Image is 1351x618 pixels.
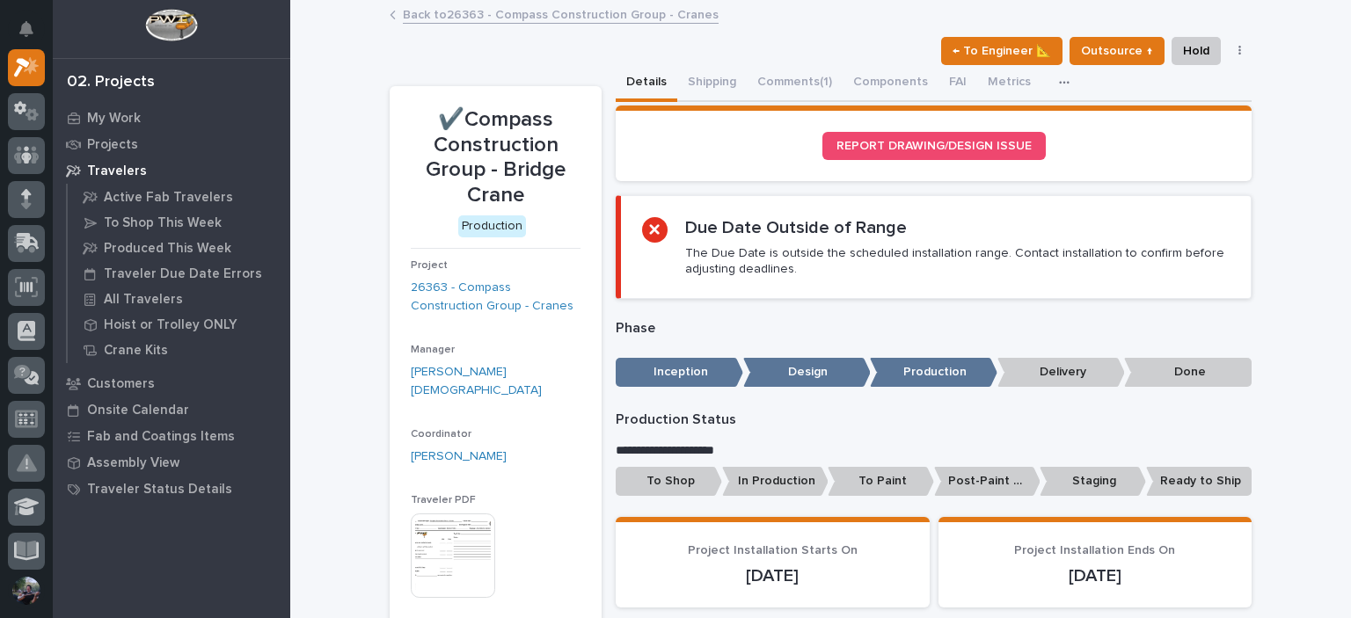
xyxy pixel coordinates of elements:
[616,358,743,387] p: Inception
[997,358,1125,387] p: Delivery
[145,9,197,41] img: Workspace Logo
[828,467,934,496] p: To Paint
[87,455,179,471] p: Assembly View
[843,65,938,102] button: Components
[1146,467,1252,496] p: Ready to Ship
[104,190,233,206] p: Active Fab Travelers
[8,572,45,609] button: users-avatar
[836,140,1032,152] span: REPORT DRAWING/DESIGN ISSUE
[87,111,141,127] p: My Work
[87,376,155,392] p: Customers
[53,370,290,396] a: Customers
[685,217,907,238] h2: Due Date Outside of Range
[411,107,581,208] p: ✔️Compass Construction Group - Bridge Crane
[8,11,45,47] button: Notifications
[87,403,189,418] p: Onsite Calendar
[68,210,290,235] a: To Shop This Week
[411,363,581,400] a: [PERSON_NAME][DEMOGRAPHIC_DATA]
[1070,37,1165,65] button: Outsource ↑
[822,132,1046,160] a: REPORT DRAWING/DESIGN ISSUE
[1124,358,1252,387] p: Done
[1014,544,1175,556] span: Project Installation Ends On
[104,215,222,231] p: To Shop This Week
[68,287,290,311] a: All Travelers
[53,476,290,502] a: Traveler Status Details
[1183,40,1209,62] span: Hold
[403,4,719,24] a: Back to26363 - Compass Construction Group - Cranes
[616,320,1252,337] p: Phase
[411,279,581,316] a: 26363 - Compass Construction Group - Cranes
[637,565,909,586] p: [DATE]
[68,261,290,286] a: Traveler Due Date Errors
[53,449,290,476] a: Assembly View
[411,429,471,440] span: Coordinator
[104,317,237,333] p: Hoist or Trolley ONLY
[1081,40,1153,62] span: Outsource ↑
[87,429,235,445] p: Fab and Coatings Items
[411,447,507,466] a: [PERSON_NAME]
[87,164,147,179] p: Travelers
[870,358,997,387] p: Production
[53,131,290,157] a: Projects
[1172,37,1221,65] button: Hold
[87,482,232,498] p: Traveler Status Details
[53,423,290,449] a: Fab and Coatings Items
[616,467,722,496] p: To Shop
[53,396,290,423] a: Onsite Calendar
[747,65,843,102] button: Comments (1)
[53,157,290,184] a: Travelers
[53,105,290,131] a: My Work
[68,312,290,337] a: Hoist or Trolley ONLY
[104,241,231,257] p: Produced This Week
[616,65,677,102] button: Details
[411,495,476,505] span: Traveler PDF
[104,266,262,282] p: Traveler Due Date Errors
[68,185,290,209] a: Active Fab Travelers
[68,338,290,362] a: Crane Kits
[722,467,829,496] p: In Production
[960,565,1231,586] p: [DATE]
[977,65,1041,102] button: Metrics
[677,65,747,102] button: Shipping
[934,467,1041,496] p: Post-Paint Assembly
[685,245,1230,277] p: The Due Date is outside the scheduled installation range. Contact installation to confirm before ...
[22,21,45,49] div: Notifications
[953,40,1051,62] span: ← To Engineer 📐
[616,411,1252,428] p: Production Status
[104,343,168,359] p: Crane Kits
[411,345,455,355] span: Manager
[743,358,871,387] p: Design
[411,260,448,271] span: Project
[67,73,155,92] div: 02. Projects
[458,215,526,237] div: Production
[104,292,183,308] p: All Travelers
[688,544,858,556] span: Project Installation Starts On
[1040,467,1146,496] p: Staging
[941,37,1063,65] button: ← To Engineer 📐
[938,65,977,102] button: FAI
[68,236,290,260] a: Produced This Week
[87,137,138,153] p: Projects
